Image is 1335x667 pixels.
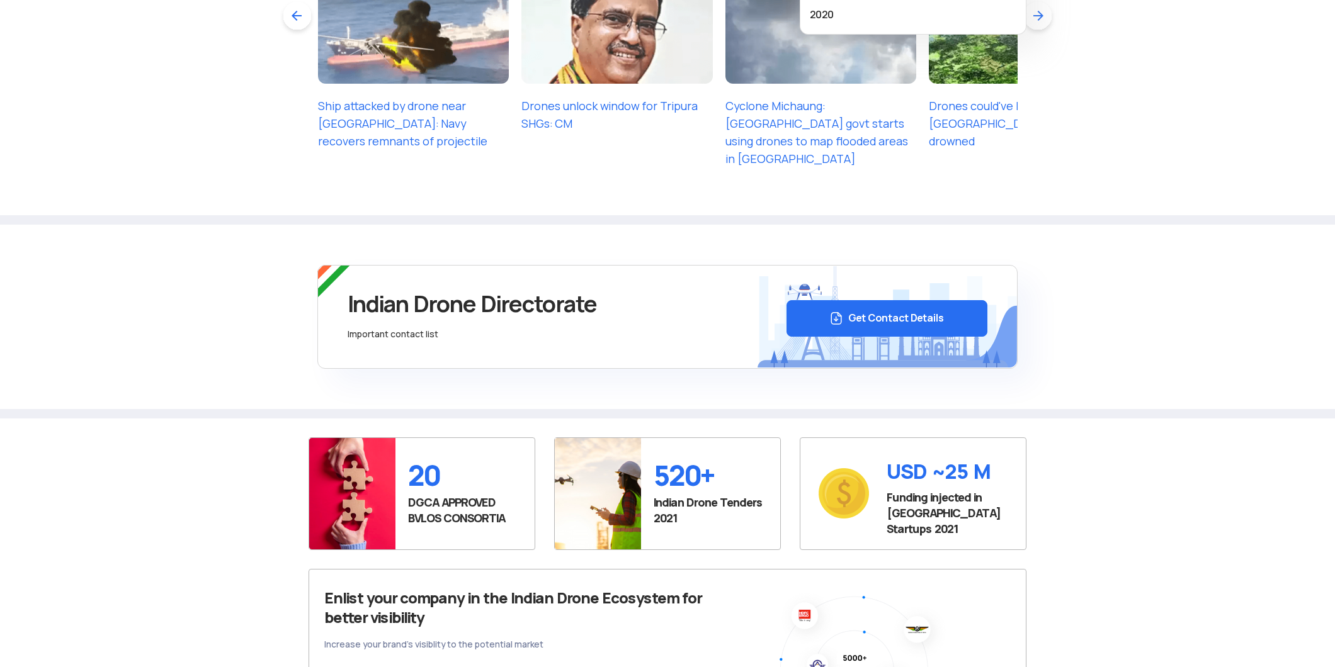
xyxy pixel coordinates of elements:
[654,461,768,491] span: 520+
[887,458,1013,486] h4: USD ~25 M
[787,300,987,337] button: Get Contact Details
[324,637,702,652] span: Increase your brand’s visiblity to the potential market
[348,288,768,320] h3: Indian Drone Directorate
[819,468,869,518] img: ic_coin.png
[654,495,768,526] p: Indian Drone Tenders 2021
[555,438,641,549] img: ic_cardimage2.png
[810,6,1016,25] li: 2020
[929,99,1096,149] a: Drones could've helped [GEOGRAPHIC_DATA] before it drowned
[408,495,522,526] p: DGCA APPROVED BVLOS CONSORTIA
[408,461,522,491] span: 20
[324,588,702,627] h3: Enlist your company in the Indian Drone Ecosystem for better visibility
[521,99,698,131] a: Drones unlock window for Tripura SHGs: CM
[318,99,487,149] a: Ship attacked by drone near [GEOGRAPHIC_DATA]: Navy recovers remnants of projectile
[887,490,1013,537] p: Funding injected in [GEOGRAPHIC_DATA] Startups 2021
[348,330,768,339] h5: Important contact list
[309,438,395,549] img: ic_cardimage1.png
[725,99,908,166] a: Cyclone Michaung: [GEOGRAPHIC_DATA] govt starts using drones to map flooded areas in [GEOGRAPHIC_...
